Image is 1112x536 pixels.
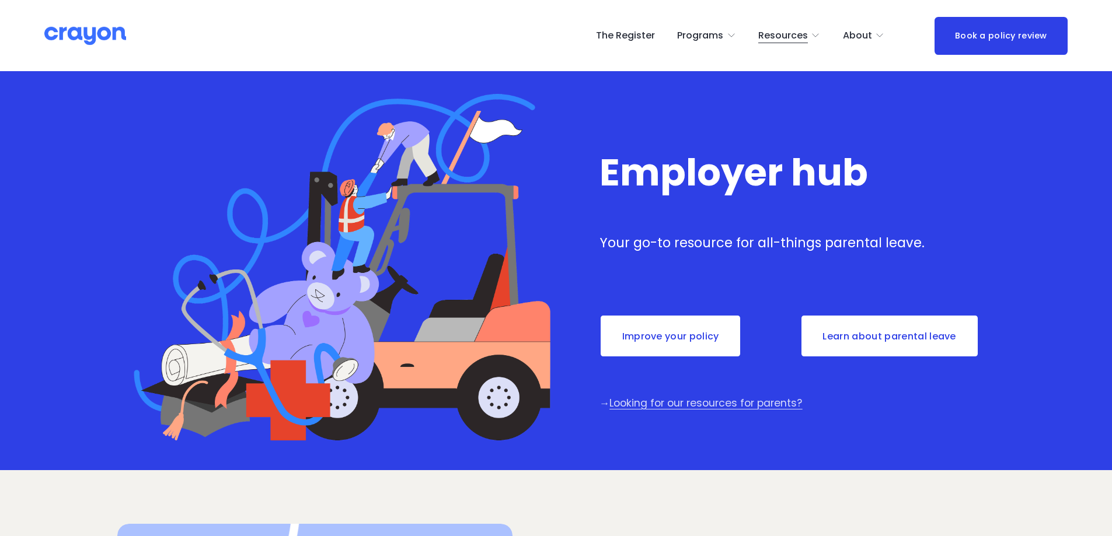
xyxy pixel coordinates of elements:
[758,26,821,45] a: folder dropdown
[843,26,885,45] a: folder dropdown
[599,396,610,410] span: →
[800,314,979,358] a: Learn about parental leave
[44,26,126,46] img: Crayon
[596,26,655,45] a: The Register
[677,27,723,44] span: Programs
[599,233,995,253] p: Your go-to resource for all-things parental leave.
[758,27,808,44] span: Resources
[599,153,995,192] h1: Employer hub
[609,396,802,410] a: Looking for our resources for parents?
[843,27,872,44] span: About
[935,17,1068,55] a: Book a policy review
[599,314,742,358] a: Improve your policy
[677,26,736,45] a: folder dropdown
